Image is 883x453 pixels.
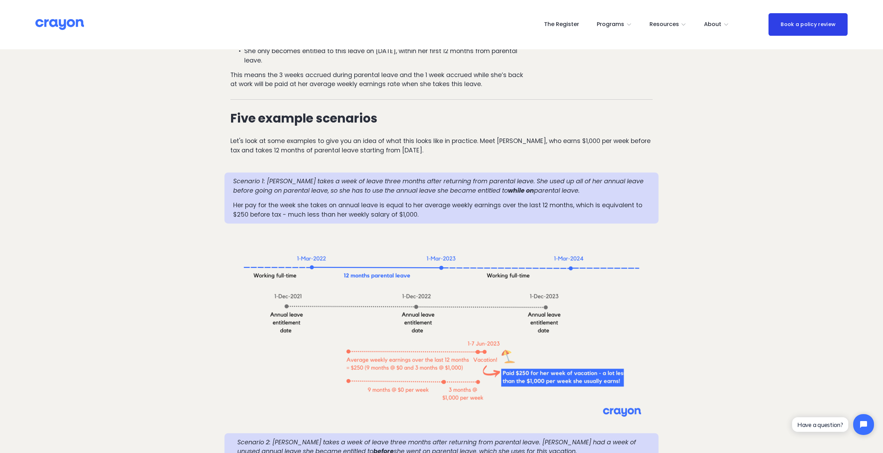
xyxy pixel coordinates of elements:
[230,110,377,127] strong: Five example scenarios
[508,186,534,195] em: while on
[597,19,624,30] span: Programs
[786,408,880,441] iframe: Tidio Chat
[230,70,526,89] p: This means the 3 weeks accrued during parental leave and the 1 week accrued while she’s back at w...
[597,19,632,30] a: folder dropdown
[233,177,645,194] em: Scenario 1: [PERSON_NAME] takes a week of leave three months after returning from parental leave....
[230,136,653,155] p: Let's look at some examples to give you an idea of what this looks like in practice. Meet [PERSON...
[544,19,579,30] a: The Register
[704,19,721,30] span: About
[233,201,650,219] p: Her pay for the week she takes on annual leave is equal to her average weekly earnings over the l...
[769,13,848,36] a: Book a policy review
[704,19,729,30] a: folder dropdown
[649,19,687,30] a: folder dropdown
[534,186,580,195] em: parental leave.
[649,19,679,30] span: Resources
[35,18,84,31] img: Crayon
[244,47,526,65] p: She only becomes entitled to this leave on [DATE], within her first 12 months from parental leave.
